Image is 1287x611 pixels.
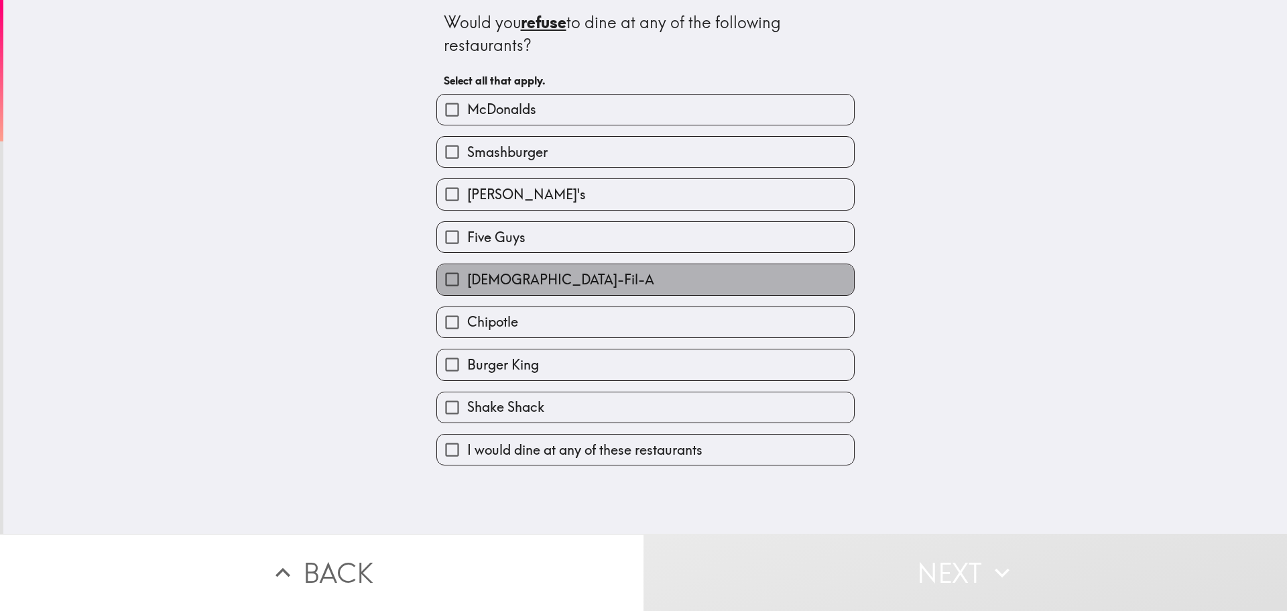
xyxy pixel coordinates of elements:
button: Chipotle [437,307,854,337]
span: Five Guys [467,228,526,247]
button: I would dine at any of these restaurants [437,435,854,465]
span: Burger King [467,355,539,374]
button: [PERSON_NAME]'s [437,179,854,209]
span: Chipotle [467,313,518,331]
button: McDonalds [437,95,854,125]
span: Shake Shack [467,398,544,416]
u: refuse [521,12,566,32]
h6: Select all that apply. [444,73,847,88]
span: I would dine at any of these restaurants [467,441,702,459]
span: [DEMOGRAPHIC_DATA]-Fil-A [467,270,654,289]
span: McDonalds [467,100,536,119]
button: Smashburger [437,137,854,167]
button: Five Guys [437,222,854,252]
button: Burger King [437,349,854,380]
button: Next [643,534,1287,611]
button: [DEMOGRAPHIC_DATA]-Fil-A [437,264,854,294]
span: Smashburger [467,143,548,162]
button: Shake Shack [437,392,854,423]
div: Would you to dine at any of the following restaurants? [444,11,847,56]
span: [PERSON_NAME]'s [467,185,586,204]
